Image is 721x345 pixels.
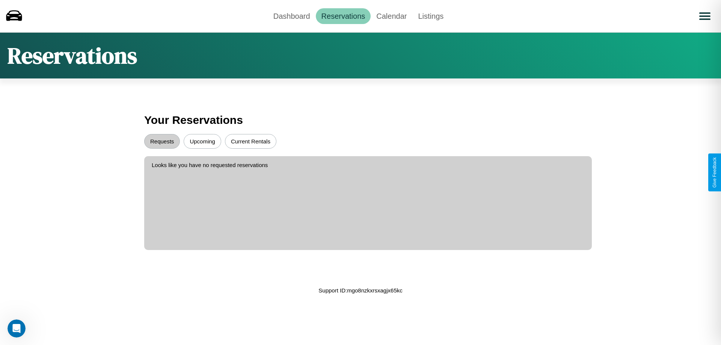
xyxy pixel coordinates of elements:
[371,8,412,24] a: Calendar
[144,134,180,149] button: Requests
[694,6,715,27] button: Open menu
[225,134,276,149] button: Current Rentals
[412,8,449,24] a: Listings
[152,160,584,170] p: Looks like you have no requested reservations
[8,40,137,71] h1: Reservations
[8,319,26,337] iframe: Intercom live chat
[318,285,402,295] p: Support ID: mgo8nzkxrsxagjx65kc
[712,157,717,188] div: Give Feedback
[144,110,577,130] h3: Your Reservations
[184,134,221,149] button: Upcoming
[268,8,316,24] a: Dashboard
[316,8,371,24] a: Reservations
